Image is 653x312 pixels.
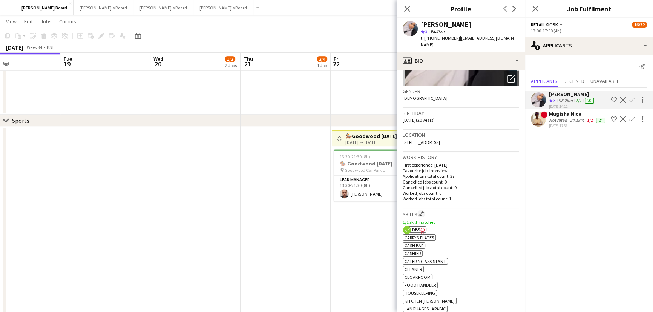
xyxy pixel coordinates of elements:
p: Cancelled jobs total count: 0 [403,185,519,190]
h3: Job Fulfilment [525,4,653,14]
h3: 🏇 Goodwood [DATE] [334,160,418,167]
a: View [3,17,20,26]
div: Mugisha Nice [549,110,607,117]
span: Fri [334,55,340,62]
p: Worked jobs total count: 1 [403,196,519,202]
div: 20 [585,98,594,104]
span: ! [541,111,547,118]
span: t. [PHONE_NUMBER] [421,35,460,41]
span: 3 [425,28,428,34]
div: 98.2km [557,98,574,104]
span: 20 [152,60,163,68]
a: Edit [21,17,36,26]
div: 24.1km [569,117,586,123]
div: Applicants [525,37,653,55]
span: Edit [24,18,33,25]
h3: Location [403,132,519,138]
span: 98.2km [429,28,446,34]
span: Thu [244,55,253,62]
a: Comms [56,17,79,26]
span: Tue [63,55,72,62]
h3: Gender [403,88,519,95]
p: Favourite job: Interview [403,168,519,173]
h3: Birthday [403,110,519,116]
span: Cashier [405,251,421,256]
h3: Skills [403,210,519,218]
span: 1/2 [225,56,235,62]
div: 1 Job [317,63,327,68]
div: [PERSON_NAME] [549,91,595,98]
span: [DATE] (20 years) [403,117,435,123]
h3: Work history [403,154,519,161]
span: View [6,18,17,25]
span: 19 [62,60,72,68]
span: Cash Bar [405,243,423,248]
button: Retail Kiosk [531,22,564,28]
div: [DATE] 14:11 [549,104,595,109]
button: [PERSON_NAME] Board [15,0,74,15]
span: Applicants [531,78,558,84]
span: Goodwood Car Park E [345,167,385,173]
app-skills-label: 2/2 [576,98,582,103]
p: Cancelled jobs count: 0 [403,179,519,185]
span: 13:30-21:30 (8h) [340,154,370,159]
span: Comms [59,18,76,25]
app-skills-label: 1/2 [587,117,593,123]
div: Sports [12,117,29,124]
span: Week 34 [25,44,44,50]
span: Kitchen [PERSON_NAME] [405,298,455,304]
p: Applications total count: 37 [403,173,519,179]
h3: Profile [397,4,525,14]
h3: 🏇🏼Goodwood [DATE] Shortlist [345,133,402,139]
button: [PERSON_NAME]'s Board [74,0,133,15]
span: [DEMOGRAPHIC_DATA] [403,95,448,101]
p: First experience: [DATE] [403,162,519,168]
span: Declined [564,78,584,84]
button: [PERSON_NAME]'s Board [133,0,193,15]
span: 16/32 [632,22,647,28]
div: 2 Jobs [225,63,237,68]
span: | [EMAIL_ADDRESS][DOMAIN_NAME] [421,35,516,47]
div: [DATE] [6,44,23,51]
span: 21 [242,60,253,68]
div: [DATE] → [DATE] [345,139,402,145]
span: 3 [553,98,556,103]
span: Food Handler [405,282,436,288]
span: 22 [333,60,340,68]
p: 1/1 skill matched [403,219,519,225]
span: Housekeeping [405,290,435,296]
span: Languages - Arabic [405,306,446,312]
div: [DATE] 17:36 [549,123,607,128]
p: Worked jobs count: 0 [403,190,519,196]
span: DBS [412,227,420,232]
span: Catering Assistant [405,258,446,264]
span: Cleaner [405,266,422,272]
span: [STREET_ADDRESS] [403,139,440,145]
div: [PERSON_NAME] [421,21,471,28]
div: Open photos pop-in [504,71,519,86]
div: 13:00-17:00 (4h) [531,28,647,34]
span: Carry 3 Plates [405,235,434,240]
span: Cloakroom [405,274,431,280]
span: 2/4 [317,56,327,62]
app-card-role: Lead Manager1/113:30-21:30 (8h)[PERSON_NAME] [334,176,418,201]
div: Bio [397,52,525,70]
span: Jobs [40,18,52,25]
span: Retail Kiosk [531,22,558,28]
app-job-card: 13:30-21:30 (8h)1/1🏇 Goodwood [DATE] Goodwood Car Park E1 RoleLead Manager1/113:30-21:30 (8h)[PER... [334,149,418,201]
button: [PERSON_NAME]'s Board [193,0,253,15]
div: 24 [596,118,605,123]
div: Not rated [549,117,569,123]
span: Wed [153,55,163,62]
div: BST [47,44,54,50]
span: Unavailable [590,78,619,84]
a: Jobs [37,17,55,26]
